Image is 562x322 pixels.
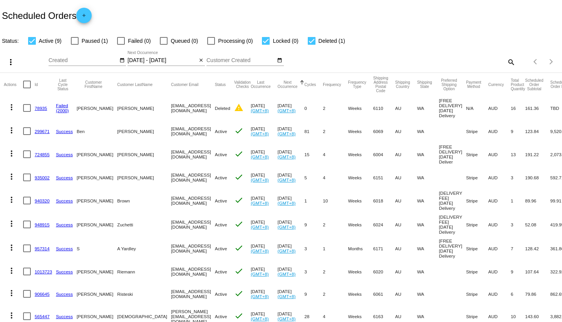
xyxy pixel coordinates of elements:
mat-cell: 13 [511,142,525,166]
mat-cell: AU [395,260,417,283]
mat-icon: check [234,311,243,320]
mat-cell: 191.22 [525,142,550,166]
mat-cell: WA [417,120,439,142]
span: Status: [2,38,19,44]
mat-icon: more_vert [7,243,16,252]
mat-cell: [DATE] [251,96,278,120]
a: Success [56,129,73,134]
a: 724855 [35,152,50,157]
button: Change sorting for Subtotal [525,78,543,91]
a: Success [56,269,73,274]
mat-cell: 9 [511,120,525,142]
mat-cell: AU [395,189,417,212]
mat-cell: [PERSON_NAME] [77,189,117,212]
mat-icon: check [234,289,243,298]
mat-cell: [PERSON_NAME] [117,120,171,142]
mat-cell: [EMAIL_ADDRESS][DOMAIN_NAME] [171,189,215,212]
mat-cell: WA [417,166,439,189]
mat-cell: S [77,236,117,260]
mat-cell: 3 [511,212,525,236]
mat-cell: Stripe [466,166,488,189]
button: Change sorting for Cycles [304,82,316,87]
mat-cell: AUD [488,189,511,212]
mat-header-cell: Total Product Quantity [511,73,525,96]
mat-cell: [DATE] [251,283,278,305]
mat-cell: 128.42 [525,236,550,260]
button: Change sorting for LastProcessingCycleId [56,78,70,91]
mat-cell: [DATE] [278,283,305,305]
mat-cell: 15 [304,142,323,166]
a: (GMT+8) [278,248,296,253]
button: Change sorting for CurrencyIso [488,82,504,87]
mat-icon: add [79,13,89,22]
span: Locked (0) [273,36,298,46]
mat-cell: [DATE] [278,96,305,120]
mat-icon: check [234,126,243,135]
mat-cell: AUD [488,142,511,166]
mat-cell: [PERSON_NAME] [117,96,171,120]
mat-cell: 6018 [373,189,395,212]
mat-icon: check [234,219,243,229]
mat-cell: [DATE] [251,212,278,236]
mat-cell: [DATE] [278,189,305,212]
a: 957314 [35,246,50,251]
mat-cell: [FREE DELIVERY] [DATE] Delivery [439,236,466,260]
mat-icon: more_vert [7,195,16,204]
button: Change sorting for CustomerFirstName [77,80,110,89]
mat-cell: [DATE] [278,236,305,260]
h2: Scheduled Orders [2,8,92,23]
span: Deleted [215,106,230,111]
mat-cell: [DELIVERY FEE] [DATE] Delivery [439,189,466,212]
button: Change sorting for Id [35,82,38,87]
mat-icon: more_vert [7,266,16,275]
input: Created [49,57,118,64]
mat-cell: Months [348,236,373,260]
span: Deleted (1) [319,36,345,46]
mat-cell: AUD [488,236,511,260]
mat-cell: Weeks [348,120,373,142]
mat-cell: A Yardley [117,236,171,260]
mat-cell: 2 [323,283,348,305]
a: (GMT+8) [278,316,296,321]
button: Change sorting for CustomerEmail [171,82,198,87]
mat-cell: AU [395,236,417,260]
mat-cell: 1 [304,189,323,212]
mat-cell: AU [395,142,417,166]
mat-cell: Weeks [348,283,373,305]
mat-cell: 16 [511,96,525,120]
a: 940320 [35,198,50,203]
mat-cell: [EMAIL_ADDRESS][DOMAIN_NAME] [171,96,215,120]
mat-header-cell: Validation Checks [234,73,251,96]
input: Next Occurrence [127,57,197,64]
button: Next page [544,54,559,69]
mat-cell: Stripe [466,142,488,166]
span: Active [215,222,227,227]
mat-cell: AU [395,120,417,142]
mat-cell: [EMAIL_ADDRESS][DOMAIN_NAME] [171,212,215,236]
mat-cell: Weeks [348,142,373,166]
mat-cell: Weeks [348,212,373,236]
input: Customer Created [206,57,276,64]
mat-cell: Stripe [466,260,488,283]
mat-icon: warning [234,103,243,112]
mat-icon: check [234,172,243,182]
mat-cell: 3 [511,166,525,189]
a: (GMT+8) [278,201,296,206]
mat-cell: 81 [304,120,323,142]
a: (GMT+8) [278,154,296,159]
a: 1013723 [35,269,52,274]
mat-cell: [PERSON_NAME] [117,166,171,189]
a: Success [56,314,73,319]
a: Success [56,292,73,297]
mat-cell: WA [417,189,439,212]
span: Active [215,175,227,180]
a: Success [56,198,73,203]
mat-cell: [PERSON_NAME] [77,142,117,166]
button: Change sorting for ShippingPostcode [373,76,388,93]
mat-cell: [PERSON_NAME] [77,283,117,305]
mat-cell: [DATE] [251,142,278,166]
mat-cell: Risteski [117,283,171,305]
button: Change sorting for PreferredShippingOption [439,78,459,91]
mat-cell: AUD [488,120,511,142]
mat-cell: N/A [466,96,488,120]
